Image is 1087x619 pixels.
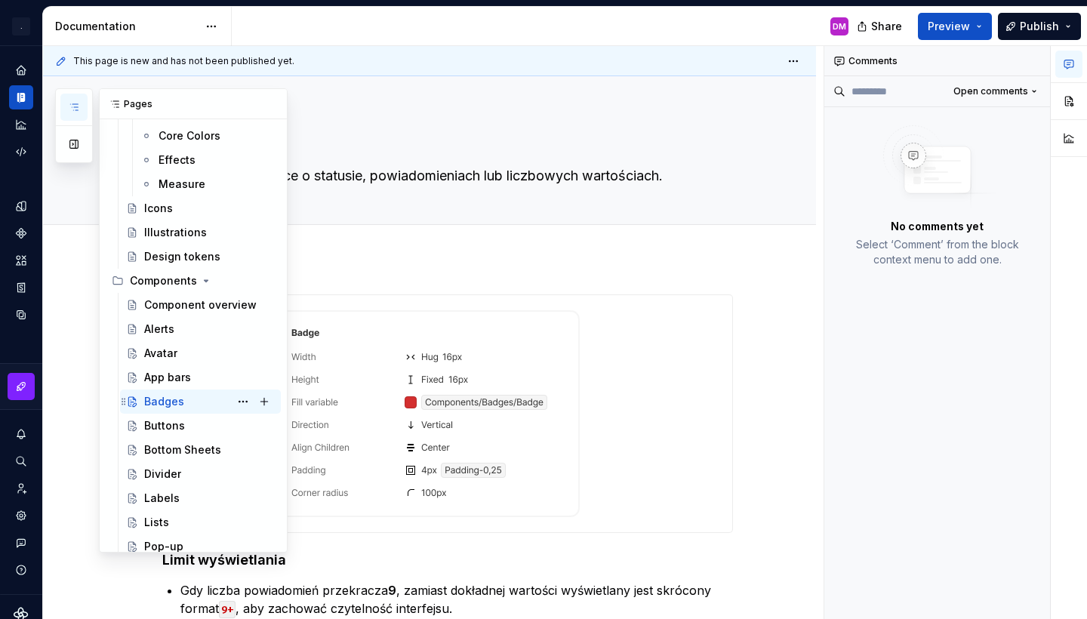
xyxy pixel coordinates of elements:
div: Component overview [144,297,257,313]
a: Labels [120,486,281,510]
a: Core Colors [134,124,281,148]
div: Labels [144,491,180,506]
button: Contact support [9,531,33,555]
div: App bars [144,370,191,385]
a: Settings [9,504,33,528]
a: Component overview [120,293,281,317]
div: Documentation [55,19,198,34]
a: Badges [120,390,281,414]
span: Share [871,19,902,34]
div: Components [106,269,281,293]
div: DM [833,20,846,32]
a: Bottom Sheets [120,438,281,462]
a: Buttons [120,414,281,438]
a: Avatar [120,341,281,365]
button: . [3,10,39,42]
div: Measure [159,177,205,192]
button: Preview [918,13,992,40]
button: Search ⌘K [9,449,33,473]
strong: Limit wyświetlania [162,552,286,568]
button: Publish [998,13,1081,40]
div: Components [130,273,197,288]
p: Select ‘Comment’ from the block context menu to add one. [842,237,1032,267]
div: Effects [159,152,196,168]
strong: 9 [388,583,396,598]
a: Alerts [120,317,281,341]
div: Core Colors [159,128,220,143]
img: 35e74e90-96b3-41fd-abf7-d726099359db.png [163,295,595,532]
div: Pop-up [144,539,183,554]
button: Share [849,13,912,40]
a: Measure [134,172,281,196]
a: Pop-up [120,534,281,559]
a: App bars [120,365,281,390]
code: 9+ [219,601,236,618]
span: Preview [928,19,970,34]
p: Gdy liczba powiadomień przekracza , zamiast dokładnej wartości wyświetlany jest skrócony format ,... [180,581,733,617]
div: . [12,17,30,35]
a: Design tokens [120,245,281,269]
a: Icons [120,196,281,220]
a: Divider [120,462,281,486]
a: Data sources [9,303,33,327]
span: This page is new and has not been published yet. [73,55,294,67]
a: Invite team [9,476,33,500]
a: Storybook stories [9,276,33,300]
div: Comments [824,46,1050,76]
div: Illustrations [144,225,207,240]
div: Pages [100,89,287,119]
div: Avatar [144,346,177,361]
div: Alerts [144,322,174,337]
a: Design tokens [9,194,33,218]
a: Illustrations [120,220,281,245]
div: Lists [144,515,169,530]
div: Badges [144,394,184,409]
textarea: Znaczniki informujące o statusie, powiadomieniach lub liczbowych wartościach. [159,164,730,188]
div: Divider [144,467,181,482]
a: Home [9,58,33,82]
span: Open comments [953,85,1028,97]
a: Lists [120,510,281,534]
div: Buttons [144,418,185,433]
div: Bottom Sheets [144,442,221,457]
button: Open comments [947,81,1044,102]
a: Analytics [9,112,33,137]
a: Documentation [9,85,33,109]
p: No comments yet [891,219,984,234]
a: Assets [9,248,33,273]
div: Icons [144,201,173,216]
a: Components [9,221,33,245]
a: Code automation [9,140,33,164]
span: Publish [1020,19,1059,34]
button: Notifications [9,422,33,446]
div: Design tokens [144,249,220,264]
textarea: Badges [159,125,730,161]
a: Effects [134,148,281,172]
